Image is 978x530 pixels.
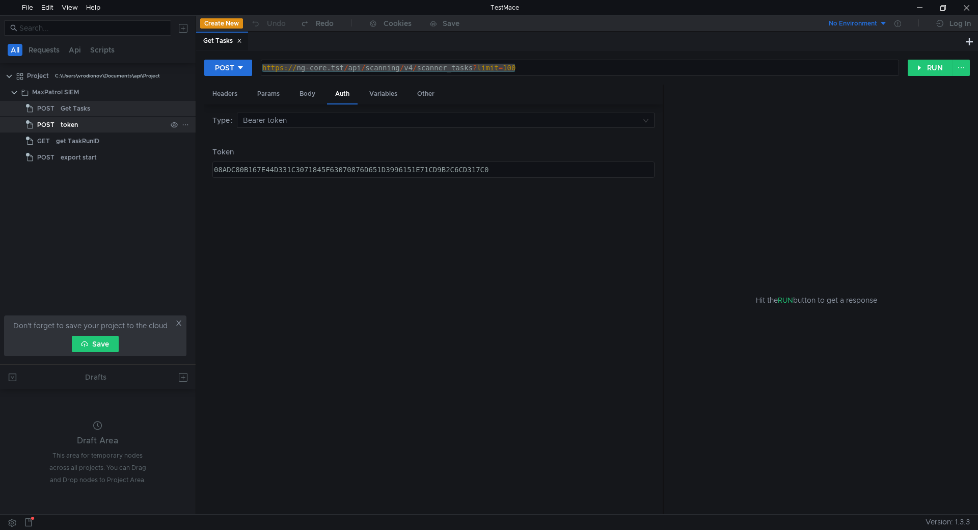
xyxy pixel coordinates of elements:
[37,134,50,149] span: GET
[327,85,358,104] div: Auth
[61,101,90,116] div: Get Tasks
[817,15,887,32] button: No Environment
[19,22,165,34] input: Search...
[249,85,288,103] div: Params
[908,60,953,76] button: RUN
[13,320,168,332] span: Don't forget to save your project to the cloud
[72,336,119,352] button: Save
[8,44,22,56] button: All
[200,18,243,29] button: Create New
[949,17,971,30] div: Log In
[87,44,118,56] button: Scripts
[212,113,237,128] label: Type
[361,85,405,103] div: Variables
[443,20,459,27] div: Save
[384,17,412,30] div: Cookies
[37,101,55,116] span: POST
[85,371,106,383] div: Drafts
[56,134,99,149] div: get TaskRunID
[291,85,323,103] div: Body
[55,68,160,84] div: C:\Users\vrodionov\Documents\api\Project
[204,85,246,103] div: Headers
[926,515,970,529] span: Version: 1.3.3
[27,68,49,84] div: Project
[61,117,78,132] div: token
[37,117,55,132] span: POST
[66,44,84,56] button: Api
[409,85,443,103] div: Other
[37,150,55,165] span: POST
[756,295,877,306] span: Hit the button to get a response
[32,85,79,100] div: MaxPatrol SIEM
[212,146,655,157] label: Token
[204,60,252,76] button: POST
[267,17,286,30] div: Undo
[829,19,877,29] div: No Environment
[25,44,63,56] button: Requests
[316,17,334,30] div: Redo
[203,36,242,46] div: Get Tasks
[778,296,793,305] span: RUN
[215,62,234,73] div: POST
[243,16,293,31] button: Undo
[293,16,341,31] button: Redo
[61,150,97,165] div: export start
